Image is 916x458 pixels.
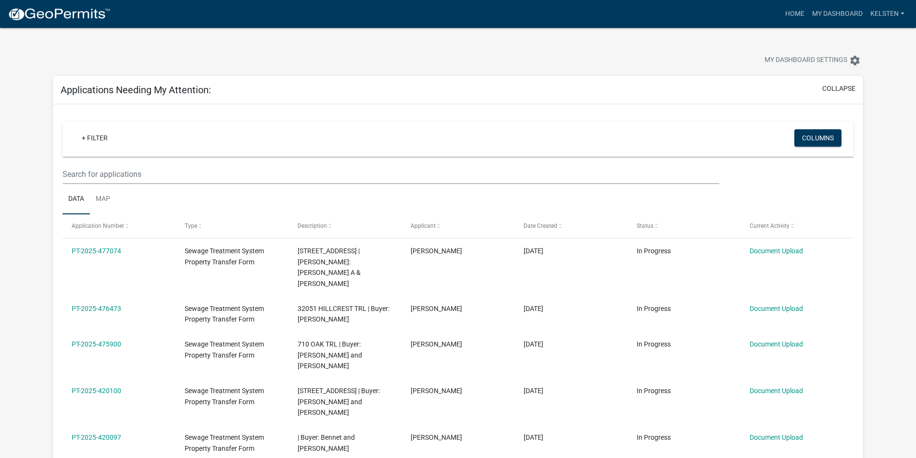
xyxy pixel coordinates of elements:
[185,247,264,266] span: Sewage Treatment System Property Transfer Form
[63,184,90,215] a: Data
[185,433,264,452] span: Sewage Treatment System Property Transfer Form
[298,223,327,229] span: Description
[298,247,361,287] span: 38493 NORTH SHORE DR | Buyer: Thomas A & Melissa J Heilman
[750,247,803,255] a: Document Upload
[289,214,402,237] datatable-header-cell: Description
[750,223,790,229] span: Current Activity
[74,129,115,147] a: + Filter
[176,214,289,237] datatable-header-cell: Type
[185,387,264,406] span: Sewage Treatment System Property Transfer Form
[298,387,380,417] span: 514 SUMMIT ST E | Buyer: Adria Budesca and Amy Herbranson
[90,184,116,215] a: Map
[637,247,671,255] span: In Progress
[72,387,121,395] a: PT-2025-420100
[637,305,671,312] span: In Progress
[740,214,853,237] datatable-header-cell: Current Activity
[298,433,355,452] span: | Buyer: Bennet and Trisha Stich
[750,340,803,348] a: Document Upload
[411,340,462,348] span: Kelsey Stender
[627,214,740,237] datatable-header-cell: Status
[61,84,211,96] h5: Applications Needing My Attention:
[63,214,176,237] datatable-header-cell: Application Number
[822,84,855,94] button: collapse
[72,340,121,348] a: PT-2025-475900
[637,387,671,395] span: In Progress
[866,5,908,23] a: Kelsten
[849,55,861,66] i: settings
[524,305,543,312] span: 09/10/2025
[298,340,362,370] span: 710 OAK TRL | Buyer: Terrence R. Lejcher and Karyl M. Lejcher
[808,5,866,23] a: My Dashboard
[298,305,389,323] span: 32051 HILLCREST TRL | Buyer: Joseph Hillstrom
[757,51,868,70] button: My Dashboard Settingssettings
[524,247,543,255] span: 09/11/2025
[185,340,264,359] span: Sewage Treatment System Property Transfer Form
[185,305,264,323] span: Sewage Treatment System Property Transfer Form
[411,433,462,441] span: Kelsey Stender
[72,433,121,441] a: PT-2025-420097
[524,387,543,395] span: 05/13/2025
[637,433,671,441] span: In Progress
[524,433,543,441] span: 05/13/2025
[72,305,121,312] a: PT-2025-476473
[72,223,124,229] span: Application Number
[765,55,847,66] span: My Dashboard Settings
[411,387,462,395] span: Kelsey Stender
[750,433,803,441] a: Document Upload
[750,305,803,312] a: Document Upload
[781,5,808,23] a: Home
[411,223,436,229] span: Applicant
[514,214,627,237] datatable-header-cell: Date Created
[750,387,803,395] a: Document Upload
[411,247,462,255] span: Kelsey Stender
[637,223,653,229] span: Status
[402,214,514,237] datatable-header-cell: Applicant
[63,164,719,184] input: Search for applications
[185,223,197,229] span: Type
[524,340,543,348] span: 09/09/2025
[794,129,841,147] button: Columns
[72,247,121,255] a: PT-2025-477074
[411,305,462,312] span: Kelsey Stender
[637,340,671,348] span: In Progress
[524,223,557,229] span: Date Created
